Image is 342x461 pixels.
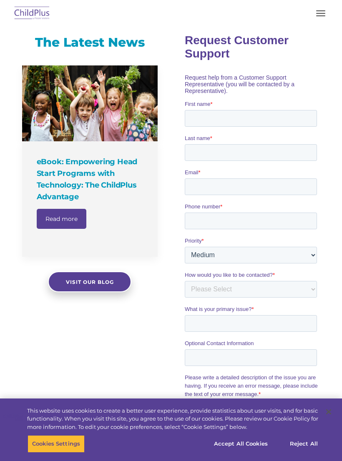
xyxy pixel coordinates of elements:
button: Close [319,403,338,421]
button: Cookies Settings [28,435,85,453]
img: ChildPlus by Procare Solutions [13,4,52,23]
h4: eBook: Empowering Head Start Programs with Technology: The ChildPlus Advantage [37,156,145,203]
h3: The Latest News [22,34,158,51]
div: This website uses cookies to create a better user experience, provide statistics about user visit... [27,407,318,431]
span: Visit our blog [66,279,114,285]
button: Accept All Cookies [209,435,272,453]
button: Reject All [278,435,330,453]
a: Read more [37,209,86,229]
a: Visit our blog [48,271,131,292]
